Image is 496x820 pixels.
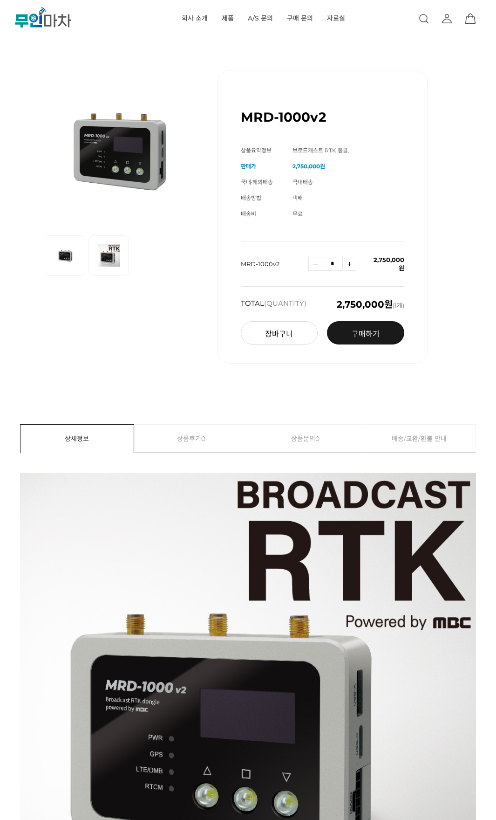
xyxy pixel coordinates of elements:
[315,425,319,453] span: 0
[248,425,362,453] a: 상품문의0
[241,163,256,170] span: 판매가
[241,179,273,186] span: 국내·해외배송
[241,147,272,154] span: 상품요약정보
[362,425,476,453] a: 배송/교환/환불 안내
[20,425,134,453] a: 상세정보
[292,210,303,217] span: 무료
[342,257,356,271] a: 수량증가
[264,299,306,308] span: (QUANTITY)
[241,109,326,125] h1: MRD-1000v2
[374,256,404,272] span: 2,750,000원
[241,241,309,287] td: MRD-1000v2
[337,299,393,310] em: 2,750,000원
[327,321,404,345] a: 구매하기
[45,70,194,224] img: MRD-1000v2
[308,257,322,271] a: 수량감소
[292,163,325,170] strong: 2,750,000원
[241,194,261,201] span: 배송방법
[201,425,205,453] span: 0
[337,300,404,309] span: (1개)
[292,147,349,154] span: 브로드캐스트 RTK 동글.
[241,321,318,345] button: 장바구니
[241,300,306,309] strong: TOTAL
[241,210,256,217] span: 배송비
[135,425,248,453] a: 상품후기0
[352,330,380,338] span: 구매하기
[292,194,303,201] span: 택배
[292,179,313,186] span: 국내배송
